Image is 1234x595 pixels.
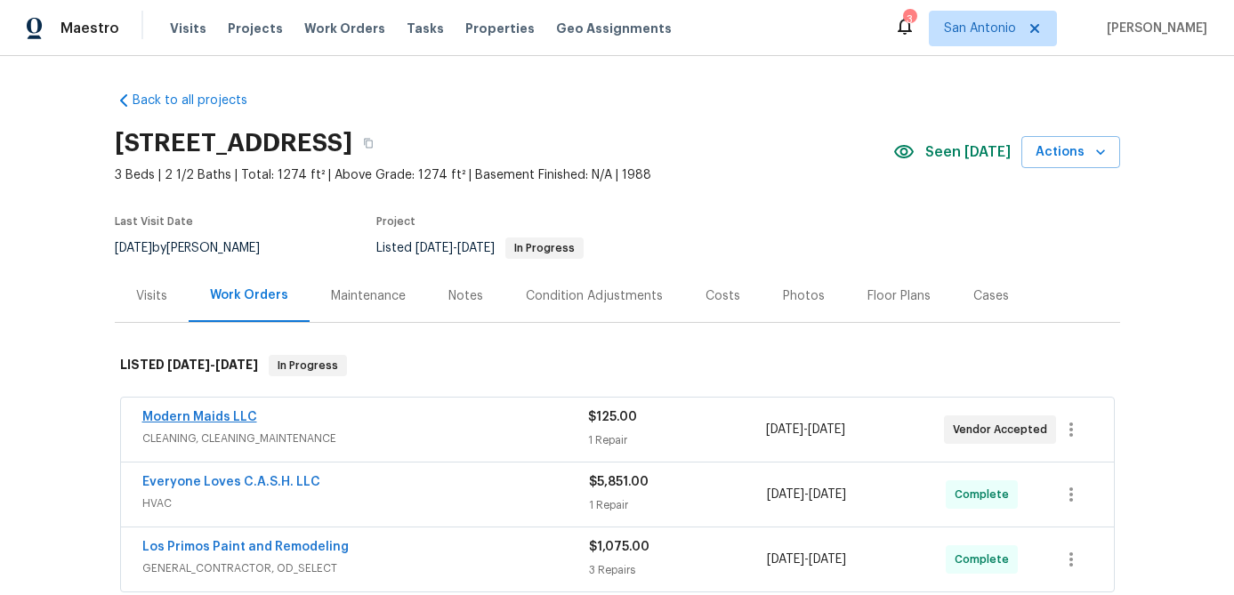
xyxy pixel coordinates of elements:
div: 1 Repair [588,431,766,449]
span: $1,075.00 [589,541,649,553]
span: Project [376,216,415,227]
div: by [PERSON_NAME] [115,237,281,259]
h6: LISTED [120,355,258,376]
span: Listed [376,242,584,254]
span: [PERSON_NAME] [1100,20,1207,37]
span: - [767,551,846,568]
span: [DATE] [215,358,258,371]
span: [DATE] [767,553,804,566]
div: 3 [903,11,915,28]
span: - [767,486,846,503]
div: Condition Adjustments [526,287,663,305]
span: Projects [228,20,283,37]
span: Visits [170,20,206,37]
span: Properties [465,20,535,37]
div: LISTED [DATE]-[DATE]In Progress [115,337,1120,394]
div: Cases [973,287,1009,305]
span: [DATE] [457,242,495,254]
button: Copy Address [352,127,384,159]
span: Maestro [60,20,119,37]
div: Visits [136,287,167,305]
div: Costs [706,287,740,305]
span: Actions [1036,141,1106,164]
span: - [766,421,845,438]
span: Tasks [407,22,444,35]
span: Work Orders [304,20,385,37]
div: 3 Repairs [589,561,768,579]
a: Everyone Loves C.A.S.H. LLC [142,476,320,488]
span: San Antonio [944,20,1016,37]
a: Los Primos Paint and Remodeling [142,541,349,553]
span: [DATE] [808,423,845,436]
span: $125.00 [588,411,637,423]
span: - [167,358,258,371]
span: [DATE] [809,553,846,566]
span: CLEANING, CLEANING_MAINTENANCE [142,430,588,447]
div: Floor Plans [867,287,931,305]
span: [DATE] [415,242,453,254]
span: $5,851.00 [589,476,649,488]
span: Geo Assignments [556,20,672,37]
div: 1 Repair [589,496,768,514]
a: Modern Maids LLC [142,411,257,423]
span: HVAC [142,494,589,512]
span: [DATE] [767,488,804,501]
span: [DATE] [809,488,846,501]
div: Notes [448,287,483,305]
div: Work Orders [210,286,288,304]
span: Vendor Accepted [953,421,1054,438]
a: Back to all projects [115,92,286,109]
h2: [STREET_ADDRESS] [115,134,352,152]
span: - [415,242,495,254]
span: [DATE] [766,423,803,436]
span: [DATE] [115,242,152,254]
span: Seen [DATE] [925,143,1011,161]
div: Photos [783,287,825,305]
span: In Progress [507,243,582,253]
span: GENERAL_CONTRACTOR, OD_SELECT [142,559,589,577]
span: [DATE] [167,358,210,371]
button: Actions [1021,136,1120,169]
span: In Progress [270,357,345,374]
span: Last Visit Date [115,216,193,227]
span: 3 Beds | 2 1/2 Baths | Total: 1274 ft² | Above Grade: 1274 ft² | Basement Finished: N/A | 1988 [115,166,893,184]
span: Complete [955,486,1016,503]
span: Complete [955,551,1016,568]
div: Maintenance [331,287,406,305]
